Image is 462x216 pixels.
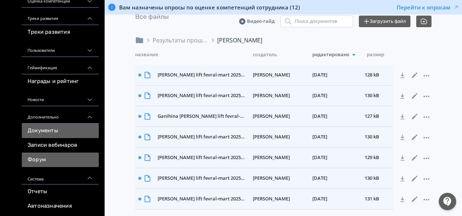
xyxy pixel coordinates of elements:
div: [PERSON_NAME] [250,130,309,144]
a: Документы [22,124,99,138]
span: Вам назначены опросы по оценке компетенций сотрудника (12) [119,4,300,11]
a: Записи вебинаров [22,138,99,153]
a: Отчеты [22,184,99,199]
div: Название [135,50,253,59]
span: [DATE] [312,71,327,79]
div: Ganihina [PERSON_NAME] lift fevral-mart 2025_(6512083 TTs [PERSON_NAME] CR, Direktor magazina)_[D... [135,106,393,127]
div: Размер [367,50,396,59]
div: [PERSON_NAME] lift fevral-mart 2025_(6512246 [GEOGRAPHIC_DATA] Pskov CR, Direktor magazina)_[DATE... [135,127,393,148]
div: Результаты прошлой оценки Социальный лифт [144,36,207,45]
div: Пользователи [22,40,99,57]
a: Форум [22,153,99,167]
span: [DATE] [312,92,327,99]
div: Dyumin Aleksandr Evgenyevich_Sotsialnyy lift fevral-mart 2025_(6512200 TTs Avenyu Moskva CR, Dire... [155,89,250,102]
div: Tolmacheva Kseniya Vadimovna_Sotsialnyy lift fevral-mart 2025_(6512285 TTs Planeta Perm CR, Direk... [155,151,250,164]
div: [PERSON_NAME] [208,36,262,45]
a: Видео-гайд [239,18,275,25]
div: [PERSON_NAME] [250,172,309,185]
div: [PERSON_NAME] [250,192,309,205]
div: 128 kB [362,68,393,82]
div: Треки развития [22,8,99,25]
div: Buharina Darya Vladimirovna_Sotsialnyy lift fevral-mart 2025_(6512235 TTs Rodnik Chelyabinsk CR, ... [155,172,250,185]
div: [PERSON_NAME] [250,110,309,123]
div: Новости [22,89,99,106]
div: 130 kB [362,172,393,185]
button: Загрузить файл [359,16,410,27]
div: [PERSON_NAME] [217,36,262,45]
div: Результаты прошлой оценки Социальный лифт [153,36,207,45]
span: [DATE] [312,133,327,141]
span: [DATE] [312,175,327,182]
div: Создатель [253,50,312,59]
div: Dzyubo Diana Rinatovna_Sotsialnyy lift fevral-mart 2025_(6512076 TTs Planeta Ufa CR, Direktor mag... [155,68,250,82]
div: [PERSON_NAME] [250,68,309,82]
div: [PERSON_NAME] lift fevral-mart 2025_(6512115 TTs zelenopark [GEOGRAPHIC_DATA], Direktor magazina)... [135,189,393,209]
a: Награды и рейтинг [22,74,99,89]
div: 130 kB [362,89,393,102]
div: [PERSON_NAME] lift fevral-mart 2025_(6512235 TTs [PERSON_NAME] CR, Direktor magazina)_[DATE] [DAT... [135,168,393,189]
a: Все файлы [135,13,169,21]
div: [PERSON_NAME] [250,89,309,102]
div: Редактировано [312,50,367,59]
button: Перейти к опросам [397,4,459,11]
div: [PERSON_NAME] lift fevral-mart 2025_(6512076 TTs Planeta Ufa CR, Direktor magazina)_[DATE] 11-32-... [135,65,393,86]
span: [DATE] [312,154,327,161]
div: 129 kB [362,151,393,164]
a: Треки развития [22,25,99,40]
div: 130 kB [362,130,393,144]
span: [DATE] [312,113,327,120]
div: Ganihina Natalya Dmitrievna_Sotsialnyy lift fevral-mart 2025_(6512083 TTs Kristall Tyumen CR, Dir... [155,110,250,123]
div: [PERSON_NAME] lift fevral-mart 2025_([GEOGRAPHIC_DATA] CR, Direktor magazina)_[DATE] [DATE].pdf[P... [135,86,393,106]
div: [PERSON_NAME] lift fevral-mart 2025_(6512285 TTs Planeta Perm CR, Direktor magazina)_[DATE] [DATE... [135,148,393,168]
div: Tolmach Marina olegovna_Sotsialnyy lift fevral-mart 2025_(6512246 TTs Ford Plaza Pskov CR, Direkt... [155,130,250,144]
div: Kruglova Mariya Vladimirovna_Sotsialnyy lift fevral-mart 2025_(6512115 TTs zelenopark Moskva CR, ... [155,192,250,205]
div: Геймификация [22,57,99,74]
div: [PERSON_NAME] [250,151,309,164]
span: [DATE] [312,195,327,203]
div: 131 kB [362,192,393,205]
a: Автоназначения [22,199,99,213]
div: Система [22,167,99,184]
div: 127 kB [362,110,393,123]
div: Дополнительно [22,106,99,124]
